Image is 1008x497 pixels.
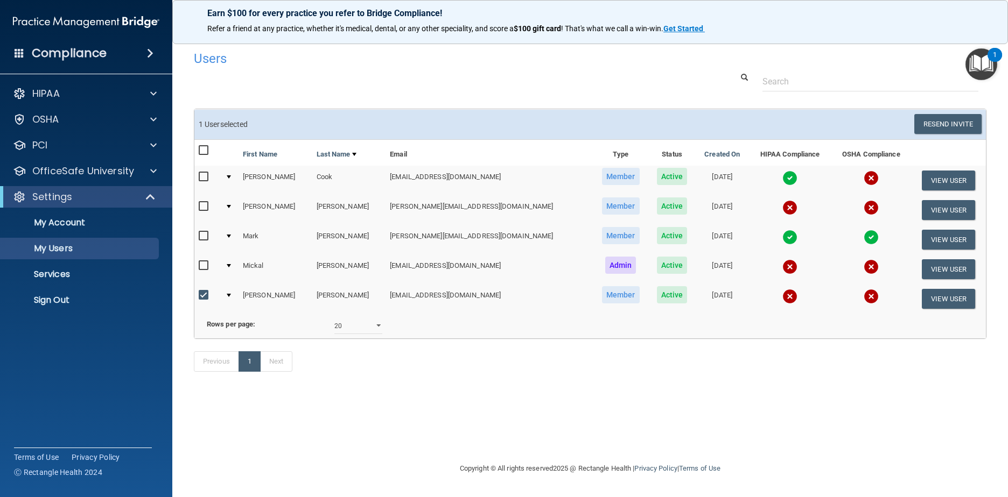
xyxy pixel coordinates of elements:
[312,254,386,284] td: [PERSON_NAME]
[657,286,688,303] span: Active
[312,284,386,313] td: [PERSON_NAME]
[602,286,640,303] span: Member
[749,140,831,166] th: HIPAA Compliance
[394,451,787,486] div: Copyright © All rights reserved 2025 @ Rectangle Health | |
[13,139,157,152] a: PCI
[762,72,978,91] input: Search
[634,464,677,472] a: Privacy Policy
[561,24,663,33] span: ! That's what we call a win-win.
[239,195,312,225] td: [PERSON_NAME]
[864,200,879,215] img: cross.ca9f0e7f.svg
[13,11,159,33] img: PMB logo
[13,113,157,126] a: OSHA
[514,24,561,33] strong: $100 gift card
[386,140,593,166] th: Email
[14,452,59,463] a: Terms of Use
[922,230,975,250] button: View User
[7,295,154,306] p: Sign Out
[602,168,640,185] span: Member
[32,87,60,100] p: HIPAA
[679,464,720,472] a: Terms of Use
[386,225,593,254] td: [PERSON_NAME][EMAIL_ADDRESS][DOMAIN_NAME]
[7,243,154,254] p: My Users
[864,289,879,304] img: cross.ca9f0e7f.svg
[207,320,255,328] b: Rows per page:
[696,254,749,284] td: [DATE]
[663,24,705,33] a: Get Started
[32,139,47,152] p: PCI
[657,227,688,244] span: Active
[922,171,975,190] button: View User
[696,284,749,313] td: [DATE]
[965,48,997,80] button: Open Resource Center, 1 new notification
[782,171,797,186] img: tick.e7d51cea.svg
[194,52,649,66] h4: Users
[782,230,797,245] img: tick.e7d51cea.svg
[922,259,975,279] button: View User
[386,166,593,195] td: [EMAIL_ADDRESS][DOMAIN_NAME]
[260,351,292,372] a: Next
[602,197,640,215] span: Member
[696,225,749,254] td: [DATE]
[696,195,749,225] td: [DATE]
[72,452,120,463] a: Privacy Policy
[239,225,312,254] td: Mark
[239,254,312,284] td: Mickal
[239,351,261,372] a: 1
[243,148,277,161] a: First Name
[593,140,648,166] th: Type
[605,257,636,274] span: Admin
[864,171,879,186] img: cross.ca9f0e7f.svg
[864,230,879,245] img: tick.e7d51cea.svg
[13,165,157,177] a: OfficeSafe University
[993,55,997,69] div: 1
[831,140,911,166] th: OSHA Compliance
[696,166,749,195] td: [DATE]
[207,8,973,18] p: Earn $100 for every practice you refer to Bridge Compliance!
[14,467,102,478] span: Ⓒ Rectangle Health 2024
[922,289,975,309] button: View User
[704,148,740,161] a: Created On
[239,166,312,195] td: [PERSON_NAME]
[782,200,797,215] img: cross.ca9f0e7f.svg
[602,227,640,244] span: Member
[657,197,688,215] span: Active
[194,351,239,372] a: Previous
[312,195,386,225] td: [PERSON_NAME]
[782,289,797,304] img: cross.ca9f0e7f.svg
[914,114,982,134] button: Resend Invite
[782,259,797,274] img: cross.ca9f0e7f.svg
[312,166,386,195] td: Cook
[239,284,312,313] td: [PERSON_NAME]
[648,140,696,166] th: Status
[657,257,688,274] span: Active
[7,217,154,228] p: My Account
[207,24,514,33] span: Refer a friend at any practice, whether it's medical, dental, or any other speciality, and score a
[386,195,593,225] td: [PERSON_NAME][EMAIL_ADDRESS][DOMAIN_NAME]
[32,165,134,177] p: OfficeSafe University
[13,87,157,100] a: HIPAA
[663,24,703,33] strong: Get Started
[317,148,356,161] a: Last Name
[13,190,156,203] a: Settings
[32,46,107,61] h4: Compliance
[386,254,593,284] td: [EMAIL_ADDRESS][DOMAIN_NAME]
[922,200,975,220] button: View User
[864,259,879,274] img: cross.ca9f0e7f.svg
[7,269,154,280] p: Services
[386,284,593,313] td: [EMAIL_ADDRESS][DOMAIN_NAME]
[32,190,72,203] p: Settings
[199,120,582,129] h6: 1 User selected
[312,225,386,254] td: [PERSON_NAME]
[657,168,688,185] span: Active
[32,113,59,126] p: OSHA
